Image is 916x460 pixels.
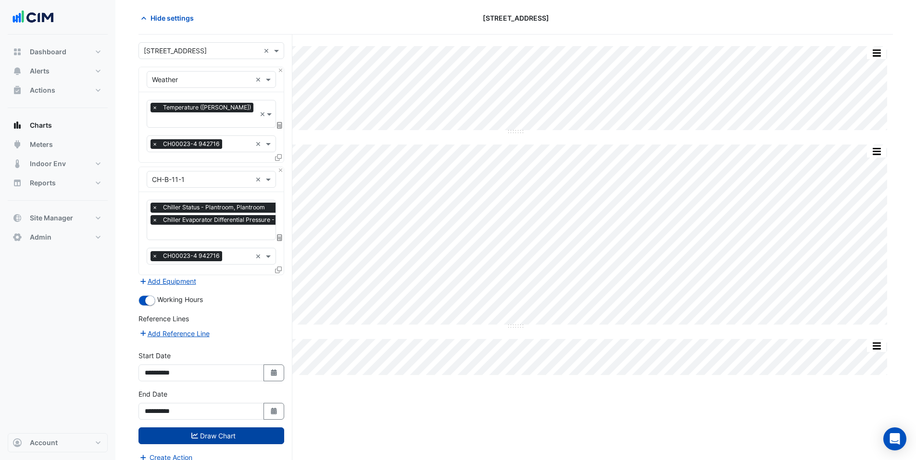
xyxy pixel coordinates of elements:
span: Dashboard [30,47,66,57]
span: Admin [30,232,51,242]
span: Clear [255,251,264,261]
label: Start Date [138,351,171,361]
app-icon: Actions [13,85,22,95]
app-icon: Alerts [13,66,22,76]
label: End Date [138,389,167,399]
app-icon: Admin [13,232,22,242]
span: Clear [255,74,264,85]
span: Chiller Status - Plantroom, Plantroom [161,203,267,212]
fa-icon: Select Date [270,407,278,415]
button: Add Reference Line [138,328,210,339]
app-icon: Site Manager [13,213,22,223]
button: Admin [8,228,108,247]
span: Meters [30,140,53,149]
span: × [151,139,159,149]
span: Actions [30,85,55,95]
span: CH00023-4 942716 [161,251,222,261]
span: × [151,203,159,212]
button: More Options [867,47,886,59]
span: × [151,103,159,112]
span: Clear [264,46,272,56]
span: Hide settings [151,13,194,23]
span: Indoor Env [30,159,66,169]
button: Indoor Env [8,154,108,173]
span: Working Hours [157,295,203,303]
label: Reference Lines [138,314,189,324]
span: Clone Favourites and Tasks from this Equipment to other Equipment [275,153,282,161]
button: Actions [8,81,108,100]
button: Charts [8,116,108,135]
button: Draw Chart [138,427,284,444]
button: Dashboard [8,42,108,61]
span: Clone Favourites and Tasks from this Equipment to other Equipment [275,266,282,274]
span: Choose Function [276,121,284,129]
button: Account [8,433,108,452]
span: Reports [30,178,56,188]
span: Choose Function [276,233,284,242]
app-icon: Indoor Env [13,159,22,169]
span: Account [30,438,58,448]
span: × [151,215,159,225]
app-icon: Meters [13,140,22,149]
span: Clear [260,109,266,119]
button: Reports [8,173,108,193]
span: Chiller Evaporator Differential Pressure - Plantroom, Plantroom [161,215,338,225]
span: Temperature (Celcius) [161,103,253,112]
span: × [151,251,159,261]
span: CH00023-4 942716 [161,139,222,149]
span: Charts [30,121,52,130]
button: Meters [8,135,108,154]
button: Close [277,67,284,73]
div: Open Intercom Messenger [883,427,906,450]
span: Clear [255,174,264,184]
button: Site Manager [8,208,108,228]
button: Close [277,167,284,173]
button: More Options [867,340,886,352]
fa-icon: Select Date [270,369,278,377]
span: Site Manager [30,213,73,223]
button: Alerts [8,61,108,81]
span: Clear [255,139,264,149]
img: Company Logo [12,8,55,27]
app-icon: Reports [13,178,22,188]
span: [STREET_ADDRESS] [483,13,549,23]
app-icon: Dashboard [13,47,22,57]
app-icon: Charts [13,121,22,130]
button: Add Equipment [138,276,197,287]
span: Alerts [30,66,50,76]
button: More Options [867,145,886,157]
button: Hide settings [138,10,200,26]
